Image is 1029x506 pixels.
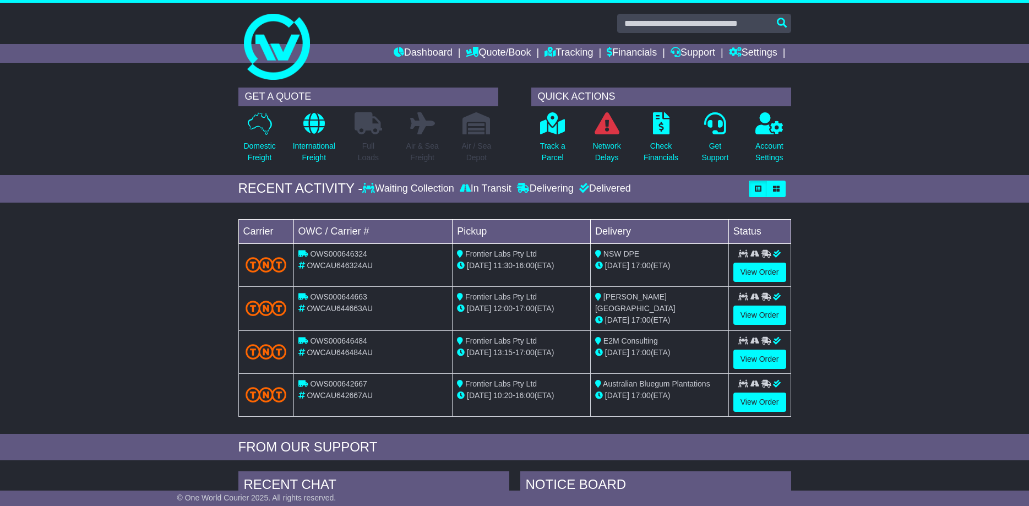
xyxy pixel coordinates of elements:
[595,292,676,313] span: [PERSON_NAME][GEOGRAPHIC_DATA]
[177,493,336,502] span: © One World Courier 2025. All rights reserved.
[728,219,791,243] td: Status
[466,44,531,63] a: Quote/Book
[493,261,513,270] span: 11:30
[493,304,513,313] span: 12:00
[457,260,586,271] div: - (ETA)
[355,140,382,164] p: Full Loads
[605,348,629,357] span: [DATE]
[515,261,535,270] span: 16:00
[595,347,724,358] div: (ETA)
[643,112,679,170] a: CheckFinancials
[592,112,621,170] a: NetworkDelays
[595,260,724,271] div: (ETA)
[465,292,537,301] span: Frontier Labs Pty Ltd
[293,219,453,243] td: OWC / Carrier #
[467,391,491,400] span: [DATE]
[238,439,791,455] div: FROM OUR SUPPORT
[540,140,565,164] p: Track a Parcel
[733,263,786,282] a: View Order
[631,315,651,324] span: 17:00
[605,261,629,270] span: [DATE]
[307,348,373,357] span: OWCAU646484AU
[493,348,513,357] span: 13:15
[590,219,728,243] td: Delivery
[755,140,783,164] p: Account Settings
[246,301,287,315] img: TNT_Domestic.png
[293,140,335,164] p: International Freight
[467,261,491,270] span: [DATE]
[465,379,537,388] span: Frontier Labs Pty Ltd
[701,140,728,164] p: Get Support
[701,112,729,170] a: GetSupport
[631,261,651,270] span: 17:00
[457,390,586,401] div: - (ETA)
[238,181,363,197] div: RECENT ACTIVITY -
[514,183,576,195] div: Delivering
[457,183,514,195] div: In Transit
[755,112,784,170] a: AccountSettings
[515,304,535,313] span: 17:00
[733,306,786,325] a: View Order
[729,44,777,63] a: Settings
[465,336,537,345] span: Frontier Labs Pty Ltd
[467,348,491,357] span: [DATE]
[307,391,373,400] span: OWCAU642667AU
[246,387,287,402] img: TNT_Domestic.png
[462,140,492,164] p: Air / Sea Depot
[540,112,566,170] a: Track aParcel
[246,344,287,359] img: TNT_Domestic.png
[467,304,491,313] span: [DATE]
[671,44,715,63] a: Support
[243,140,275,164] p: Domestic Freight
[515,391,535,400] span: 16:00
[457,303,586,314] div: - (ETA)
[307,261,373,270] span: OWCAU646324AU
[545,44,593,63] a: Tracking
[310,292,367,301] span: OWS000644663
[603,379,710,388] span: Australian Bluegum Plantations
[310,336,367,345] span: OWS000646484
[520,471,791,501] div: NOTICE BOARD
[631,391,651,400] span: 17:00
[631,348,651,357] span: 17:00
[243,112,276,170] a: DomesticFreight
[238,471,509,501] div: RECENT CHAT
[310,249,367,258] span: OWS000646324
[362,183,456,195] div: Waiting Collection
[644,140,678,164] p: Check Financials
[238,88,498,106] div: GET A QUOTE
[595,314,724,326] div: (ETA)
[733,350,786,369] a: View Order
[246,257,287,272] img: TNT_Domestic.png
[457,347,586,358] div: - (ETA)
[595,390,724,401] div: (ETA)
[394,44,453,63] a: Dashboard
[607,44,657,63] a: Financials
[238,219,293,243] td: Carrier
[592,140,620,164] p: Network Delays
[310,379,367,388] span: OWS000642667
[465,249,537,258] span: Frontier Labs Pty Ltd
[576,183,631,195] div: Delivered
[493,391,513,400] span: 10:20
[406,140,439,164] p: Air & Sea Freight
[733,393,786,412] a: View Order
[292,112,336,170] a: InternationalFreight
[453,219,591,243] td: Pickup
[603,336,658,345] span: E2M Consulting
[531,88,791,106] div: QUICK ACTIONS
[603,249,639,258] span: NSW DPE
[605,315,629,324] span: [DATE]
[307,304,373,313] span: OWCAU644663AU
[515,348,535,357] span: 17:00
[605,391,629,400] span: [DATE]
